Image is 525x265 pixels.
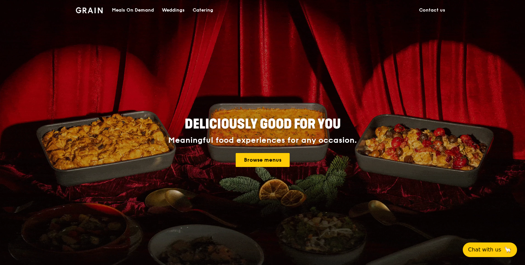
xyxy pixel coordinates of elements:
[158,0,189,20] a: Weddings
[112,0,154,20] div: Meals On Demand
[189,0,217,20] a: Catering
[415,0,449,20] a: Contact us
[236,153,290,167] a: Browse menus
[76,7,103,13] img: Grain
[504,246,512,254] span: 🦙
[193,0,213,20] div: Catering
[162,0,185,20] div: Weddings
[463,242,517,257] button: Chat with us🦙
[468,246,501,254] span: Chat with us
